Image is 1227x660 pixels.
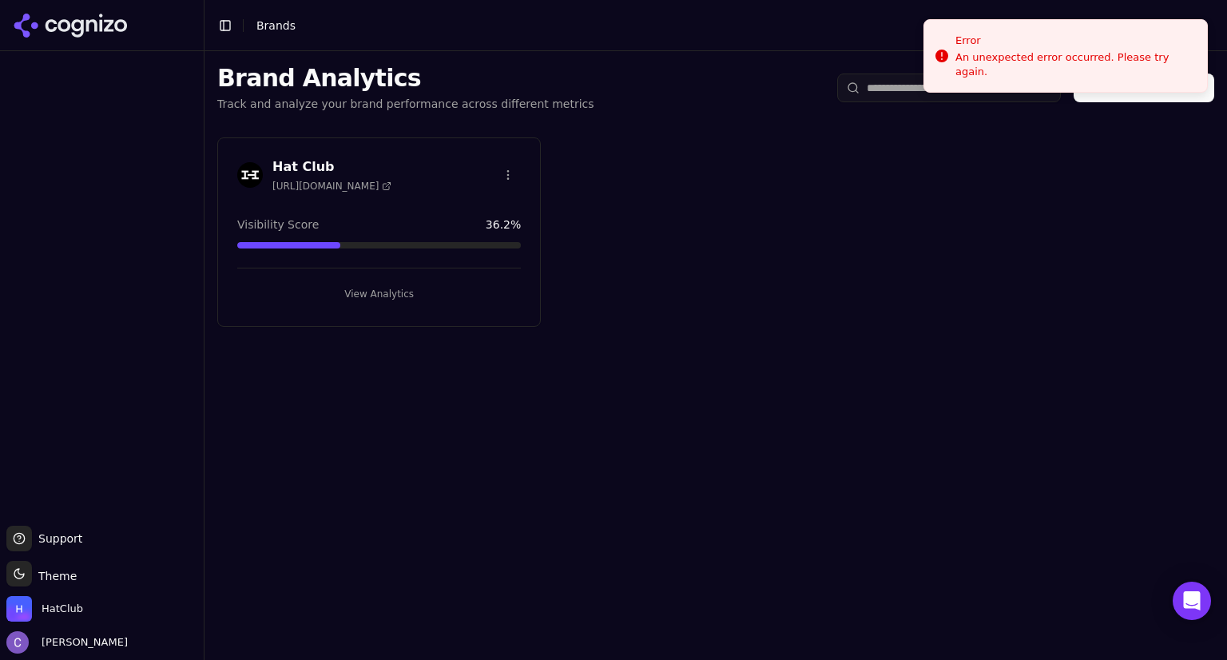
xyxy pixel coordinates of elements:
[486,217,521,233] span: 36.2 %
[237,281,521,307] button: View Analytics
[6,631,128,654] button: Open user button
[955,33,1194,49] div: Error
[237,162,263,188] img: Hat Club
[32,570,77,582] span: Theme
[256,18,296,34] nav: breadcrumb
[6,596,83,622] button: Open organization switcher
[272,157,391,177] h3: Hat Club
[217,96,594,112] p: Track and analyze your brand performance across different metrics
[272,180,391,193] span: [URL][DOMAIN_NAME]
[256,19,296,32] span: Brands
[955,50,1194,79] div: An unexpected error occurred. Please try again.
[6,596,32,622] img: HatClub
[217,64,594,93] h1: Brand Analytics
[6,631,29,654] img: Chris Hayes
[237,217,319,233] span: Visibility Score
[35,635,128,650] span: [PERSON_NAME]
[42,602,83,616] span: HatClub
[32,531,82,547] span: Support
[1173,582,1211,620] div: Open Intercom Messenger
